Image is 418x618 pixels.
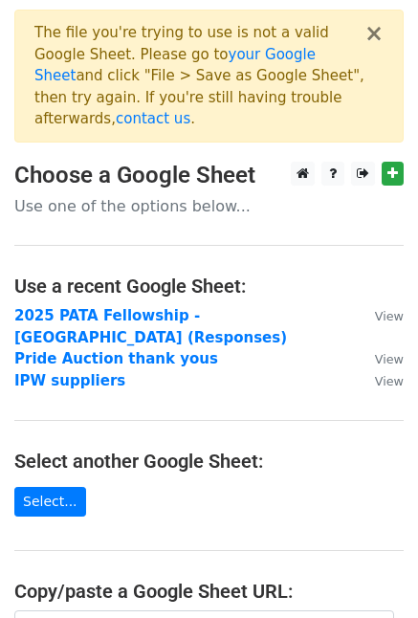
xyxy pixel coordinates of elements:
[116,110,190,127] a: contact us
[375,352,404,366] small: View
[364,22,384,45] button: ×
[14,580,404,603] h4: Copy/paste a Google Sheet URL:
[375,309,404,323] small: View
[34,46,316,85] a: your Google Sheet
[356,350,404,367] a: View
[14,487,86,517] a: Select...
[14,275,404,298] h4: Use a recent Google Sheet:
[356,307,404,324] a: View
[14,196,404,216] p: Use one of the options below...
[14,307,287,346] a: 2025 PATA Fellowship - [GEOGRAPHIC_DATA] (Responses)
[14,162,404,189] h3: Choose a Google Sheet
[375,374,404,388] small: View
[14,372,125,389] a: IPW suppliers
[34,22,364,130] div: The file you're trying to use is not a valid Google Sheet. Please go to and click "File > Save as...
[14,450,404,473] h4: Select another Google Sheet:
[14,350,218,367] a: Pride Auction thank yous
[356,372,404,389] a: View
